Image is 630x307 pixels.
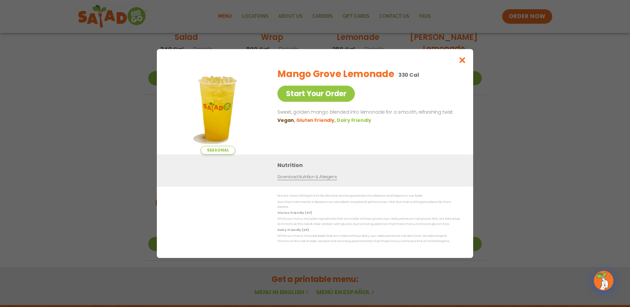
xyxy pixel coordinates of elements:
strong: Dairy Friendly (DF) [277,228,308,232]
li: Dairy Friendly [337,117,372,124]
p: While our menu includes foods that are made without dairy, our restaurants are not dairy free. We... [277,234,460,244]
img: Featured product photo for Mango Grove Lemonade [172,62,264,154]
p: We are not an allergen free facility and cannot guarantee the absence of allergens in our foods. [277,193,460,198]
img: wpChatIcon [594,271,613,290]
a: Start Your Order [277,86,355,102]
strong: Gluten Friendly (GF) [277,211,312,215]
a: Download Nutrition & Allergens [277,174,337,180]
li: Gluten Friendly [296,117,337,124]
p: 330 Cal [398,71,419,79]
h3: Nutrition [277,161,463,169]
p: While our menu includes ingredients that are made without gluten, our restaurants are not gluten ... [277,216,460,227]
p: Sweet, golden mango blended into lemonade for a smooth, refreshing twist. [277,108,457,116]
p: Nutrition information is based on our standard recipes and portion sizes. Click Nutrition & Aller... [277,200,460,210]
span: Seasonal [201,146,235,154]
li: Vegan [277,117,296,124]
button: Close modal [452,49,473,71]
h2: Mango Grove Lemonade [277,67,394,81]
